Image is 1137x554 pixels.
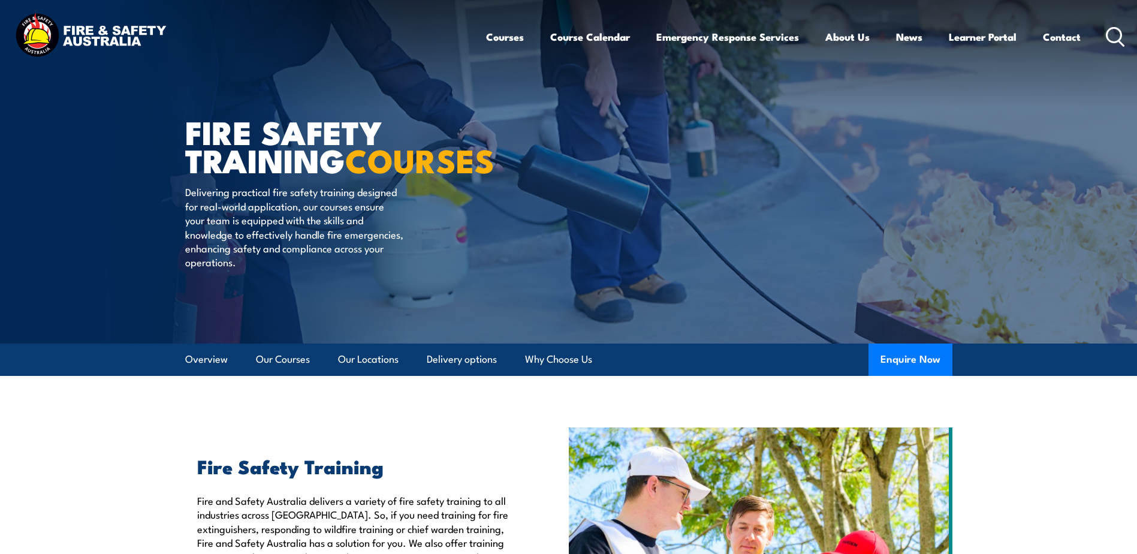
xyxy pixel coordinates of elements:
h1: FIRE SAFETY TRAINING [185,118,481,173]
a: About Us [825,21,870,53]
p: Delivering practical fire safety training designed for real-world application, our courses ensure... [185,185,404,269]
button: Enquire Now [868,344,952,376]
a: Learner Portal [949,21,1017,53]
a: Emergency Response Services [656,21,799,53]
a: Our Locations [338,344,399,375]
a: News [896,21,922,53]
a: Contact [1043,21,1081,53]
a: Overview [185,344,228,375]
a: Courses [486,21,524,53]
a: Our Courses [256,344,310,375]
a: Why Choose Us [525,344,592,375]
strong: COURSES [345,134,494,184]
a: Course Calendar [550,21,630,53]
a: Delivery options [427,344,497,375]
h2: Fire Safety Training [197,457,514,474]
